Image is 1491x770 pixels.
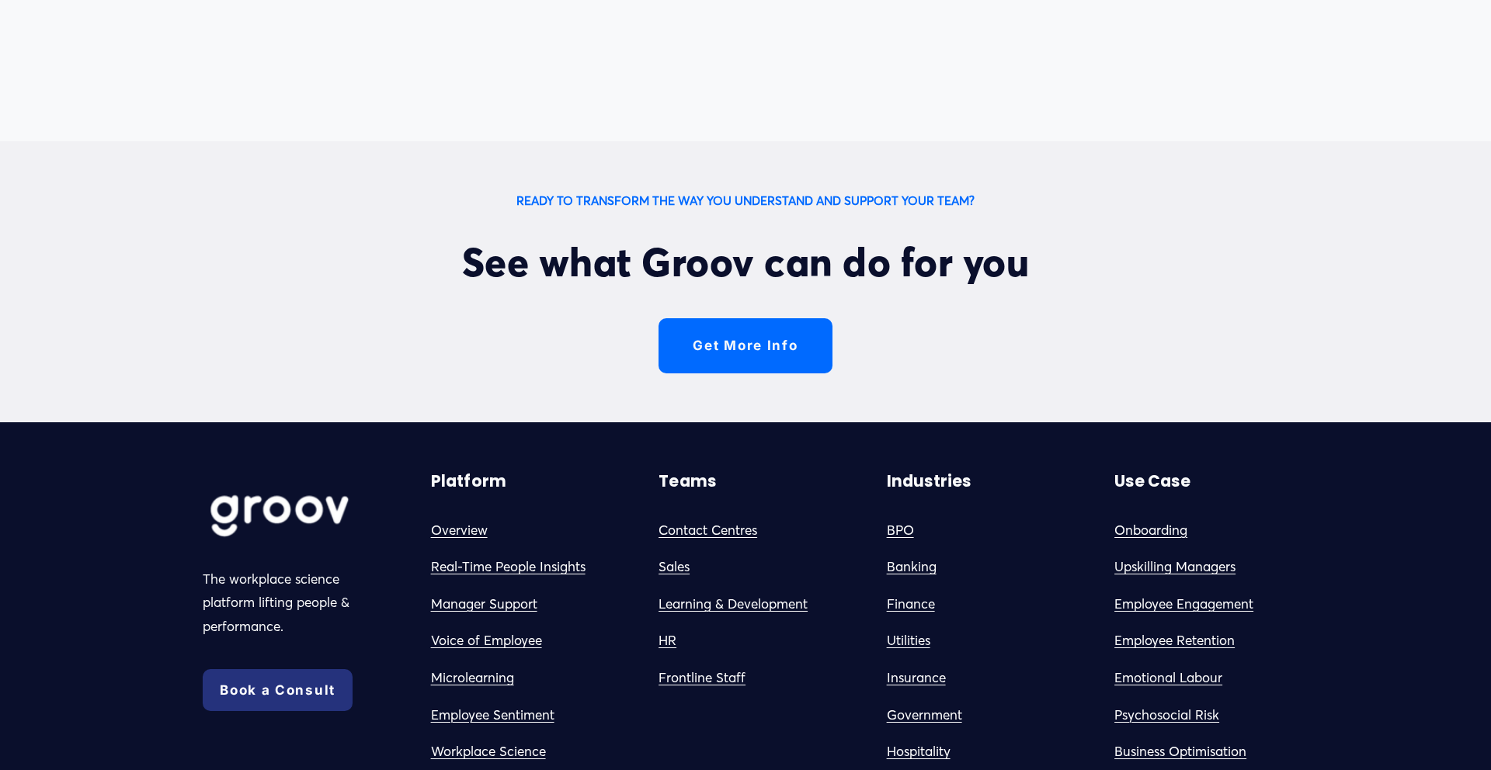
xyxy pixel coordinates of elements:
[1114,592,1253,616] a: Employee Engagement
[1114,519,1187,543] a: Onboarding
[203,669,353,711] a: Book a Consult
[1114,703,1219,727] a: Psychosocial Risk
[431,629,542,653] a: Voice of Employee
[887,666,946,690] a: Insurance
[887,740,951,764] a: Hospitality
[1114,740,1246,764] a: Business Optimisation
[431,470,507,492] strong: Platform
[203,567,377,639] p: The workplace science platform lifting people & performance.
[659,519,757,543] a: Contact Centres
[659,318,832,373] a: Get More Info
[431,666,514,690] a: Microlearning
[887,629,930,653] a: Utilities
[659,555,690,579] a: Sales
[431,703,554,727] a: Employee Sentiment
[431,592,537,616] a: Manager Support
[659,470,716,492] strong: Teams
[431,555,586,579] a: Real-Time People Insights
[431,740,546,764] a: Workplace Science
[887,519,914,543] a: BPO
[887,592,935,616] a: Finance
[887,555,937,579] a: Banking
[1114,470,1190,492] strong: Use Case
[887,703,962,727] a: Government
[516,193,975,208] strong: READY TO TRANSFORM THE WAY YOU UNDERSTAND AND SUPPORT YOUR TEAM?
[887,470,971,492] strong: Industries
[1114,666,1222,690] a: Emotional Labour
[1114,629,1235,653] a: Employee Retention
[659,666,745,690] a: Frontline Staff
[659,592,808,616] a: Learning & Development
[1114,555,1236,579] a: Upskilling Managers
[462,238,1030,286] strong: See what Groov can do for you
[659,629,676,653] a: HR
